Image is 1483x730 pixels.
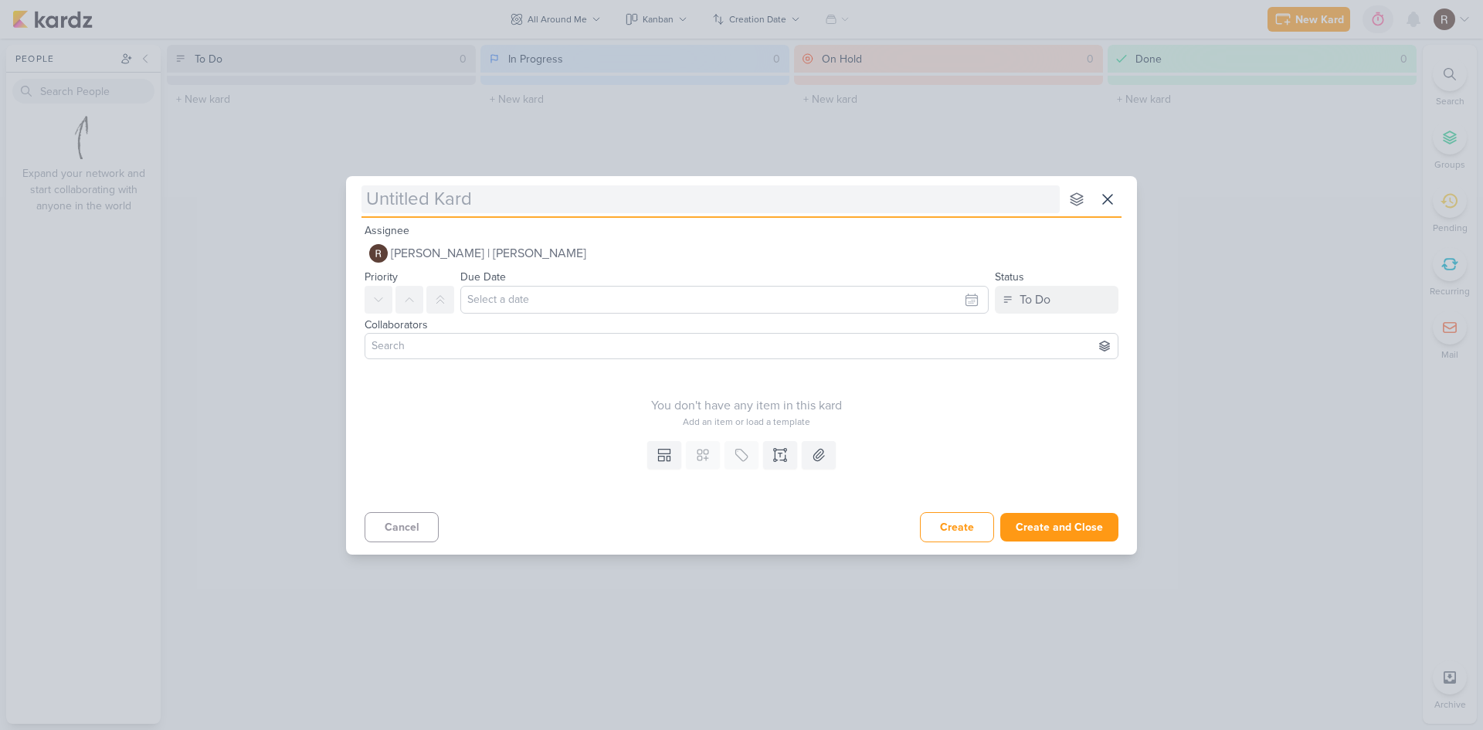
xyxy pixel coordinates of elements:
[365,415,1128,429] div: Add an item or load a template
[365,239,1118,267] button: [PERSON_NAME] | [PERSON_NAME]
[920,512,994,542] button: Create
[460,270,506,284] label: Due Date
[995,286,1118,314] button: To Do
[365,317,1118,333] div: Collaborators
[1020,290,1050,309] div: To Do
[365,270,398,284] label: Priority
[1000,513,1118,542] button: Create and Close
[365,512,439,542] button: Cancel
[365,224,409,237] label: Assignee
[391,244,586,263] span: [PERSON_NAME] | [PERSON_NAME]
[460,286,989,314] input: Select a date
[365,396,1128,415] div: You don't have any item in this kard
[995,270,1024,284] label: Status
[368,337,1115,355] input: Search
[361,185,1060,213] input: Untitled Kard
[369,244,388,263] img: Raul Santos | TAGAWA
